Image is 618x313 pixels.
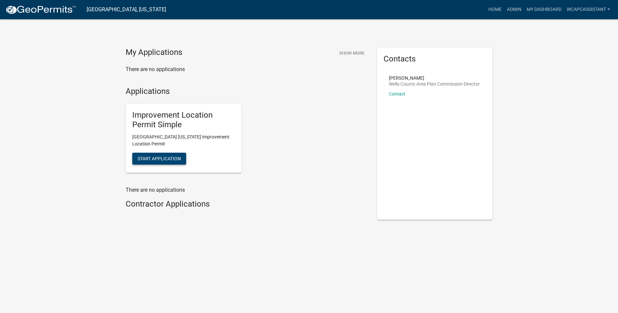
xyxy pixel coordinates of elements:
a: Admin [504,3,524,16]
a: Home [486,3,504,16]
h4: My Applications [126,48,182,58]
p: [GEOGRAPHIC_DATA] [US_STATE] Improvement Location Permit [132,134,235,147]
p: Wells County Area Plan Commission Director [389,82,480,86]
a: [GEOGRAPHIC_DATA], [US_STATE] [87,4,166,15]
wm-workflow-list-section: Applications [126,87,367,178]
h4: Contractor Applications [126,199,367,209]
a: wcapcassistant [564,3,613,16]
p: There are no applications [126,65,367,73]
button: Start Application [132,153,186,165]
wm-workflow-list-section: Contractor Applications [126,199,367,212]
button: Show More [337,48,367,59]
h5: Improvement Location Permit Simple [132,110,235,130]
span: Start Application [138,156,181,161]
p: [PERSON_NAME] [389,76,480,80]
a: Contact [389,91,405,97]
p: There are no applications [126,186,367,194]
h5: Contacts [384,54,486,64]
h4: Applications [126,87,367,96]
a: My Dashboard [524,3,564,16]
